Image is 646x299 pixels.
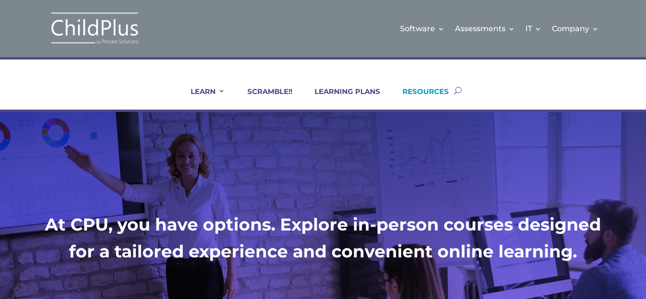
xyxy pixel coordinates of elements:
h1: for a tailored experience and convenient online learning. [32,240,613,267]
a: Company [552,9,599,48]
a: LEARN [179,87,225,110]
a: Software [400,9,445,48]
a: SCRAMBLE!! [236,87,292,110]
a: RESOURCES [391,87,449,110]
a: IT [525,9,541,48]
a: LEARNING PLANS [303,87,380,110]
h1: At CPU, you have options. Explore in-person courses designed [32,214,613,240]
a: Assessments [455,9,515,48]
